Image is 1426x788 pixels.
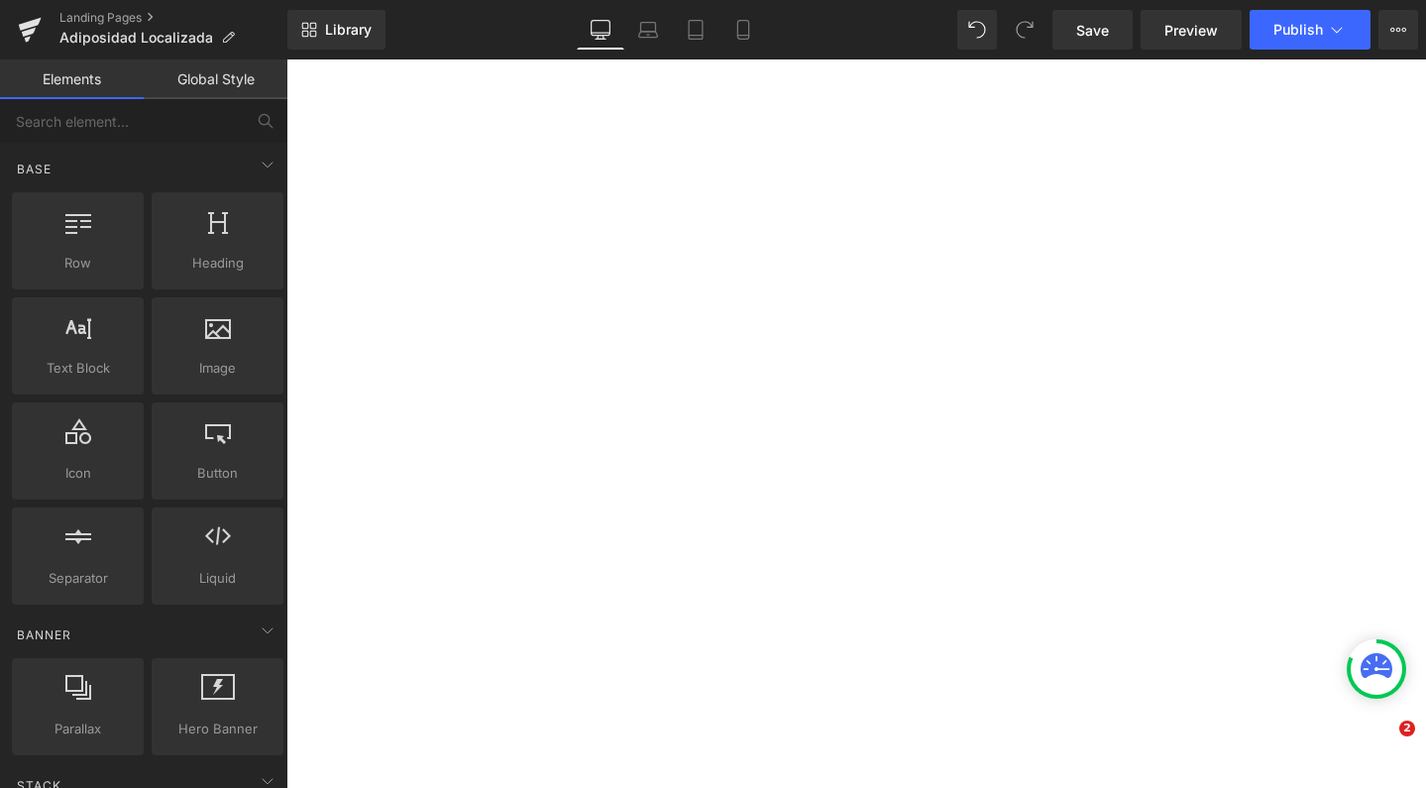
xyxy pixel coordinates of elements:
[1399,721,1415,736] span: 2
[18,253,138,274] span: Row
[144,59,287,99] a: Global Style
[287,10,385,50] a: New Library
[1250,10,1371,50] button: Publish
[158,719,277,739] span: Hero Banner
[672,10,719,50] a: Tablet
[158,358,277,379] span: Image
[18,463,138,484] span: Icon
[15,160,54,178] span: Base
[1141,10,1242,50] a: Preview
[325,21,372,39] span: Library
[624,10,672,50] a: Laptop
[158,253,277,274] span: Heading
[158,568,277,589] span: Liquid
[1273,22,1323,38] span: Publish
[18,719,138,739] span: Parallax
[577,10,624,50] a: Desktop
[59,30,213,46] span: Adiposidad Localizada
[1164,20,1218,41] span: Preview
[59,10,287,26] a: Landing Pages
[1076,20,1109,41] span: Save
[1378,10,1418,50] button: More
[957,10,997,50] button: Undo
[158,463,277,484] span: Button
[719,10,767,50] a: Mobile
[1359,721,1406,768] iframe: Intercom live chat
[15,625,73,644] span: Banner
[18,568,138,589] span: Separator
[18,358,138,379] span: Text Block
[1005,10,1044,50] button: Redo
